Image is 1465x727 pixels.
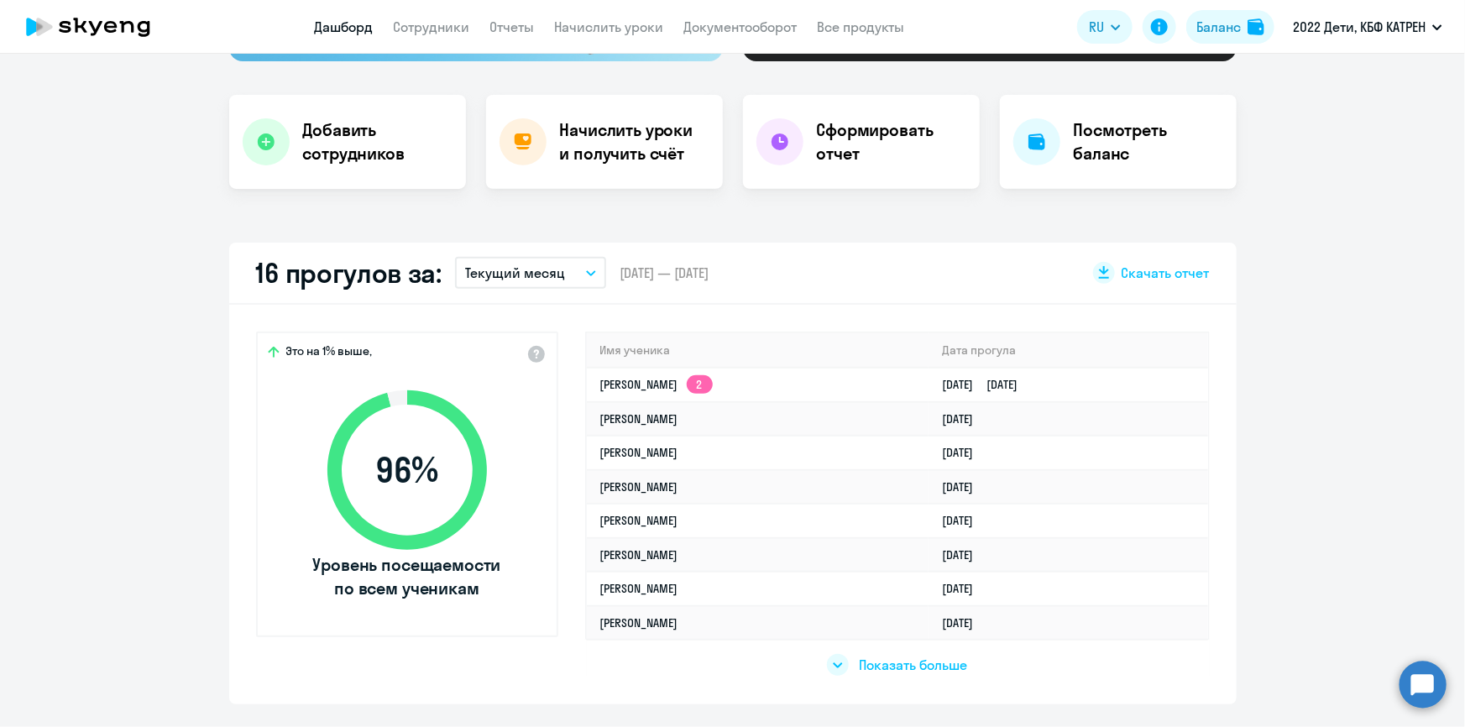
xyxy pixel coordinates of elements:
[600,513,678,528] a: [PERSON_NAME]
[942,445,986,460] a: [DATE]
[859,656,967,674] span: Показать больше
[286,343,373,363] span: Это на 1% выше,
[1074,118,1223,165] h4: Посмотреть баланс
[942,581,986,596] a: [DATE]
[465,263,565,283] p: Текущий месяц
[1089,17,1104,37] span: RU
[587,333,929,368] th: Имя ученика
[1293,17,1426,37] p: 2022 Дети, КБФ КАТРЕН
[600,377,713,392] a: [PERSON_NAME]2
[600,581,678,596] a: [PERSON_NAME]
[555,18,664,35] a: Начислить уроки
[303,118,453,165] h4: Добавить сотрудников
[620,264,709,282] span: [DATE] — [DATE]
[1284,7,1451,47] button: 2022 Дети, КБФ КАТРЕН
[311,553,504,600] span: Уровень посещаемости по всем ученикам
[942,479,986,494] a: [DATE]
[929,333,1207,368] th: Дата прогула
[942,615,986,630] a: [DATE]
[1077,10,1133,44] button: RU
[684,18,798,35] a: Документооборот
[315,18,374,35] a: Дашборд
[687,375,713,394] app-skyeng-badge: 2
[600,411,678,426] a: [PERSON_NAME]
[1196,17,1241,37] div: Баланс
[600,615,678,630] a: [PERSON_NAME]
[600,547,678,562] a: [PERSON_NAME]
[942,547,986,562] a: [DATE]
[600,479,678,494] a: [PERSON_NAME]
[256,256,442,290] h2: 16 прогулов за:
[1122,264,1210,282] span: Скачать отчет
[942,513,986,528] a: [DATE]
[942,411,986,426] a: [DATE]
[311,450,504,490] span: 96 %
[1186,10,1274,44] button: Балансbalance
[560,118,706,165] h4: Начислить уроки и получить счёт
[490,18,535,35] a: Отчеты
[817,118,966,165] h4: Сформировать отчет
[942,377,1031,392] a: [DATE][DATE]
[394,18,470,35] a: Сотрудники
[600,445,678,460] a: [PERSON_NAME]
[1248,18,1264,35] img: balance
[455,257,606,289] button: Текущий месяц
[818,18,905,35] a: Все продукты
